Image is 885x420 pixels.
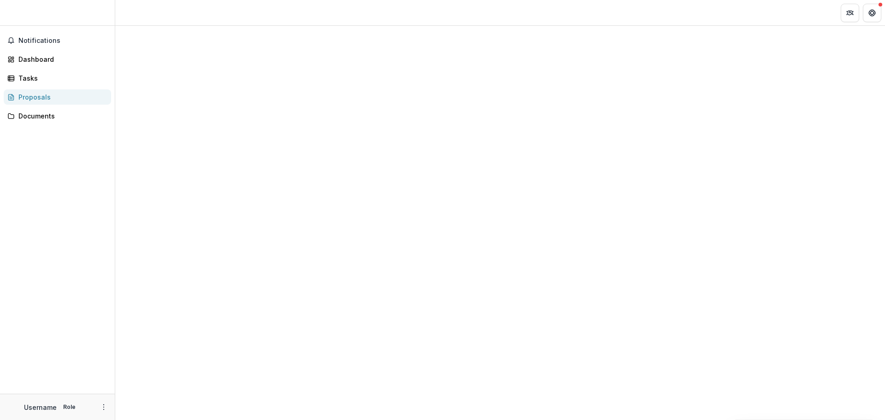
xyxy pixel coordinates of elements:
div: Proposals [18,92,104,102]
span: Notifications [18,37,107,45]
div: Documents [18,111,104,121]
button: Partners [841,4,859,22]
div: Dashboard [18,54,104,64]
div: Tasks [18,73,104,83]
a: Documents [4,108,111,124]
p: Role [60,403,78,411]
a: Dashboard [4,52,111,67]
p: Username [24,402,57,412]
button: Notifications [4,33,111,48]
button: More [98,402,109,413]
a: Tasks [4,71,111,86]
button: Get Help [863,4,881,22]
a: Proposals [4,89,111,105]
